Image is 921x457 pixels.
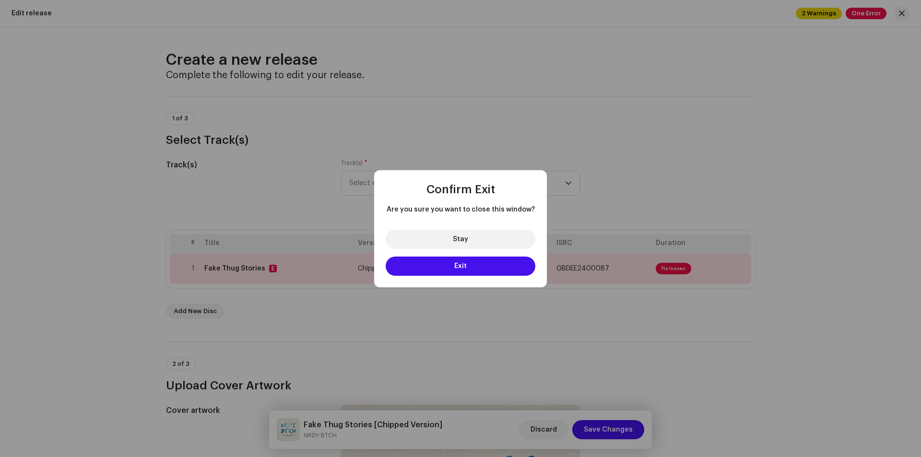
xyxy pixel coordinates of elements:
span: Confirm Exit [426,184,495,195]
span: Exit [454,263,467,270]
span: Stay [453,236,468,243]
button: Exit [386,257,535,276]
button: Stay [386,230,535,249]
span: Are you sure you want to close this window? [386,205,535,214]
